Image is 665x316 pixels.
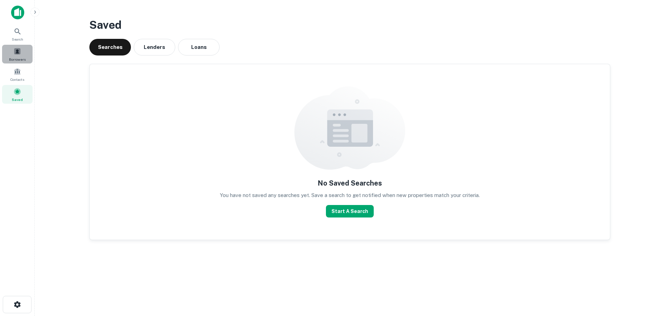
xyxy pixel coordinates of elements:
[10,77,24,82] span: Contacts
[2,45,33,63] a: Borrowers
[134,39,175,55] button: Lenders
[89,39,131,55] button: Searches
[2,65,33,84] a: Contacts
[2,25,33,43] a: Search
[178,39,220,55] button: Loans
[220,191,480,199] p: You have not saved any searches yet. Save a search to get notified when new properties match your...
[630,261,665,294] iframe: Chat Widget
[2,85,33,104] a: Saved
[89,17,610,33] h3: Saved
[9,57,26,62] span: Borrowers
[318,178,382,188] h5: No Saved Searches
[326,205,374,217] button: Start A Search
[12,36,23,42] span: Search
[11,6,24,19] img: capitalize-icon.png
[12,97,23,102] span: Saved
[294,86,405,170] img: empty content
